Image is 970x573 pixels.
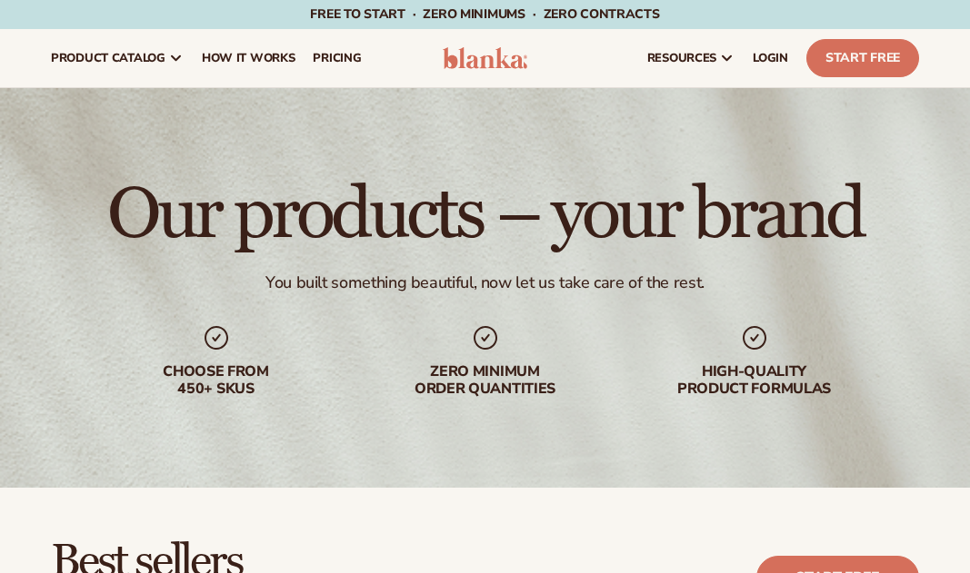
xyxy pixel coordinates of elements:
span: How It Works [202,51,295,65]
span: resources [647,51,716,65]
div: High-quality product formulas [638,363,871,398]
a: product catalog [42,29,193,87]
img: logo [443,47,527,69]
span: LOGIN [753,51,788,65]
div: Zero minimum order quantities [369,363,602,398]
h1: Our products – your brand [107,178,863,251]
span: pricing [313,51,361,65]
a: LOGIN [744,29,797,87]
span: Free to start · ZERO minimums · ZERO contracts [310,5,659,23]
a: pricing [304,29,370,87]
a: resources [638,29,744,87]
div: You built something beautiful, now let us take care of the rest. [265,272,705,293]
div: Choose from 450+ Skus [100,363,333,398]
a: Start Free [806,39,919,77]
span: product catalog [51,51,165,65]
a: How It Works [193,29,305,87]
